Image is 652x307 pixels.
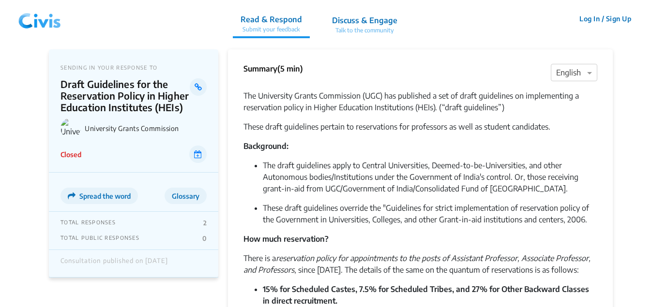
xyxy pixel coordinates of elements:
b: How much reservation? [243,234,329,244]
p: SENDING IN YOUR RESPONSE TO [61,64,207,71]
p: These draft guidelines override the "Guidelines for strict implementation of reservation policy o... [263,202,597,225]
p: Talk to the community [332,26,397,35]
b: Background: [243,141,288,151]
p: The draft guidelines apply to Central Universities, Deemed-to-be-Universities, and other Autonomo... [263,160,597,194]
p: Submit your feedback [241,25,302,34]
button: Glossary [165,188,207,204]
p: Summary [243,63,303,74]
span: Glossary [172,192,199,200]
div: Consultation published on [DATE] [61,257,168,270]
p: The University Grants Commission (UGC) has published a set of draft guidelines on implementing a ... [243,90,597,113]
p: 2 [203,219,207,227]
i: reservation policy for appointments to the posts of Assistant Professor, Associate Professor, and... [243,253,591,275]
p: Discuss & Engage [332,15,397,26]
b: 15% for Scheduled Castes, 7.5% for Scheduled Tribes, and 27% for Other Backward Classes in direct... [263,284,589,306]
p: Draft Guidelines for the Reservation Policy in Higher Education Institutes (HEIs) [61,78,190,113]
img: University Grants Commission logo [61,118,81,138]
p: These draft guidelines pertain to reservations for professors as well as student candidates. [243,121,597,132]
button: Spread the word [61,188,138,204]
p: University Grants Commission [85,124,207,132]
p: Read & Respond [241,14,302,25]
p: 0 [202,234,207,242]
p: There is a , since [DATE]. The details of the same on the quantum of reservations is as follows: [243,252,597,276]
p: Closed [61,149,81,160]
p: TOTAL PUBLIC RESPONSES [61,234,139,242]
img: navlogo.png [15,4,65,33]
span: (5 min) [277,64,303,73]
button: Log In / Sign Up [573,11,637,26]
p: TOTAL RESPONSES [61,219,116,227]
span: Spread the word [79,192,131,200]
